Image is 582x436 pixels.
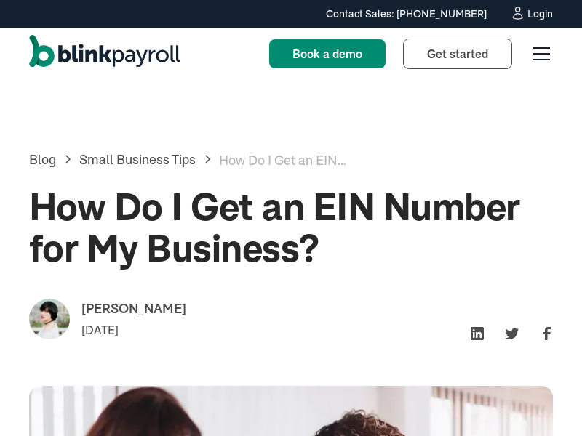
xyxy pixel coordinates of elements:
div: [DATE] [81,321,119,339]
a: Book a demo [269,39,386,68]
div: menu [524,36,553,71]
a: home [29,35,180,73]
div: Contact Sales: [PHONE_NUMBER] [326,7,487,22]
div: [PERSON_NAME] [81,299,186,318]
span: Get started [427,47,488,61]
h1: How Do I Get an EIN Number for My Business? [29,187,553,270]
span: Book a demo [292,47,362,61]
a: Blog [29,150,56,169]
div: Login [527,9,553,19]
a: Login [510,6,553,22]
div: How Do I Get an EIN Number for My Business? [219,150,359,170]
a: Small Business Tips [79,150,196,169]
a: Get started [403,39,512,69]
